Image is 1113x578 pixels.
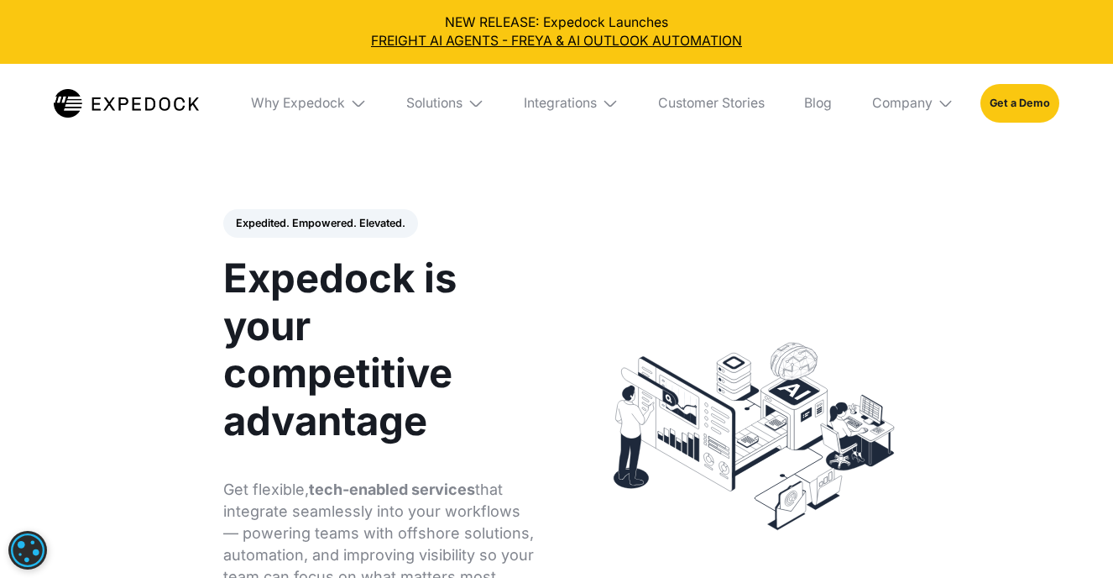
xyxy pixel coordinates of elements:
[406,95,462,112] div: Solutions
[645,64,778,144] a: Customer Stories
[524,95,597,112] div: Integrations
[251,95,345,112] div: Why Expedock
[394,64,498,144] div: Solutions
[980,84,1059,123] a: Get a Demo
[872,95,933,112] div: Company
[13,13,1100,50] div: NEW RELEASE: Expedock Launches
[13,32,1100,50] a: FREIGHT AI AGENTS - FREYA & AI OUTLOOK AUTOMATION
[223,255,538,445] h1: Expedock is your competitive advantage
[859,64,967,144] div: Company
[511,64,632,144] div: Integrations
[825,397,1113,578] iframe: Chat Widget
[309,481,475,498] strong: tech-enabled services
[792,64,846,144] a: Blog
[238,64,380,144] div: Why Expedock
